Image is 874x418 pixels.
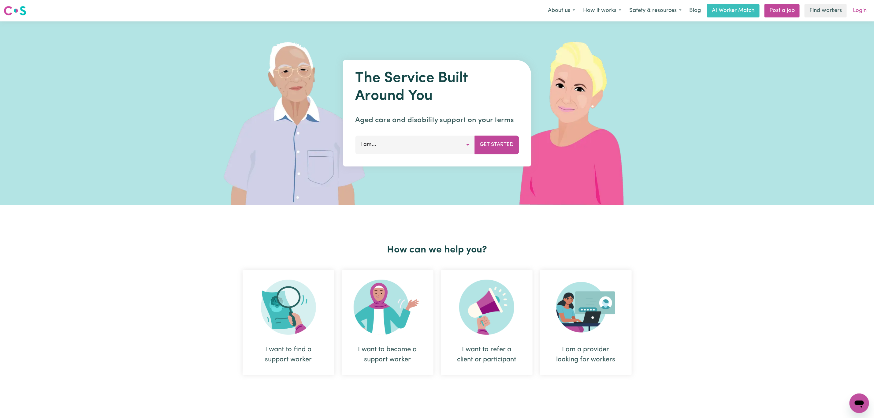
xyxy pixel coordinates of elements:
[441,270,533,375] div: I want to refer a client or participant
[355,115,519,126] p: Aged care and disability support on your terms
[459,280,514,335] img: Refer
[4,4,26,18] a: Careseekers logo
[686,4,705,17] a: Blog
[805,4,847,17] a: Find workers
[243,270,334,375] div: I want to find a support worker
[555,345,617,365] div: I am a provider looking for workers
[354,280,422,335] img: Become Worker
[239,244,635,256] h2: How can we help you?
[849,4,870,17] a: Login
[356,345,419,365] div: I want to become a support worker
[764,4,800,17] a: Post a job
[261,280,316,335] img: Search
[4,5,26,16] img: Careseekers logo
[556,280,616,335] img: Provider
[474,136,519,154] button: Get Started
[850,394,869,413] iframe: Button to launch messaging window, conversation in progress
[355,136,475,154] button: I am...
[342,270,433,375] div: I want to become a support worker
[257,345,320,365] div: I want to find a support worker
[355,70,519,105] h1: The Service Built Around You
[707,4,760,17] a: AI Worker Match
[544,4,579,17] button: About us
[625,4,686,17] button: Safety & resources
[579,4,625,17] button: How it works
[456,345,518,365] div: I want to refer a client or participant
[540,270,632,375] div: I am a provider looking for workers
